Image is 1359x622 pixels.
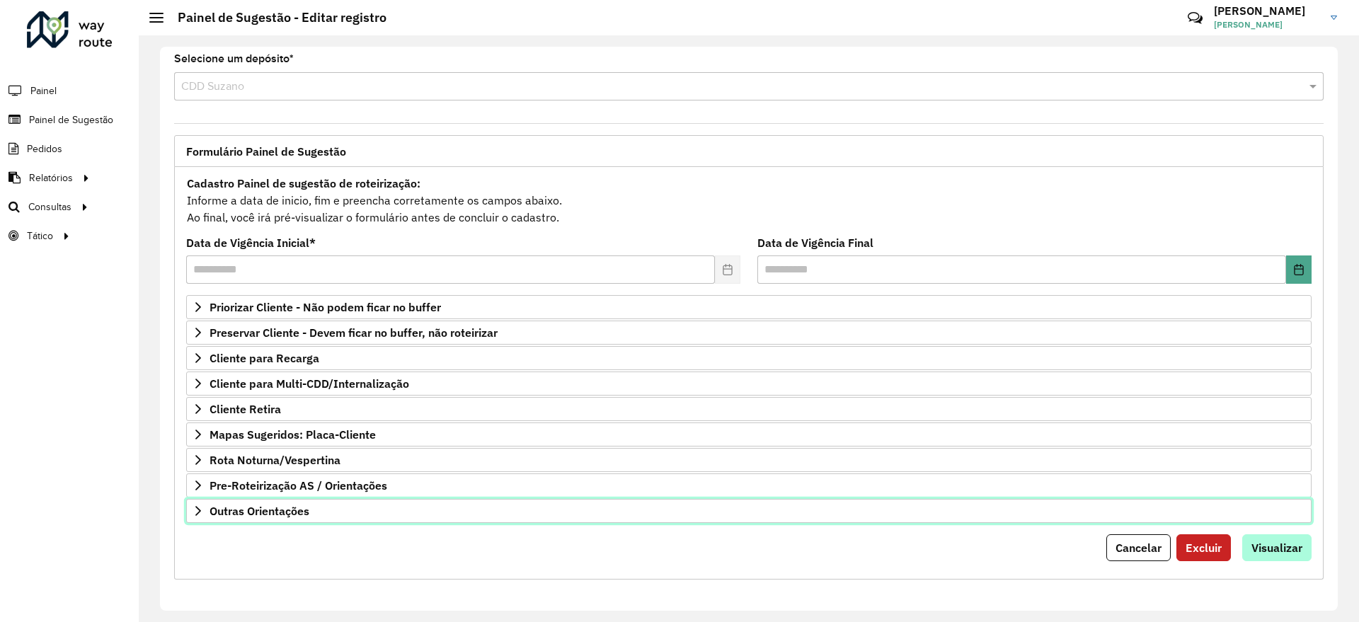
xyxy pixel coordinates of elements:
a: Priorizar Cliente - Não podem ficar no buffer [186,295,1312,319]
div: Informe a data de inicio, fim e preencha corretamente os campos abaixo. Ao final, você irá pré-vi... [186,174,1312,226]
a: Rota Noturna/Vespertina [186,448,1312,472]
strong: Cadastro Painel de sugestão de roteirização: [187,176,420,190]
h3: [PERSON_NAME] [1214,4,1320,18]
span: Consultas [28,200,71,214]
span: Pedidos [27,142,62,156]
span: Cliente Retira [210,403,281,415]
button: Choose Date [1286,255,1312,284]
span: Mapas Sugeridos: Placa-Cliente [210,429,376,440]
span: Tático [27,229,53,243]
a: Pre-Roteirização AS / Orientações [186,473,1312,497]
button: Cancelar [1106,534,1171,561]
label: Data de Vigência Final [757,234,873,251]
a: Outras Orientações [186,499,1312,523]
a: Cliente para Multi-CDD/Internalização [186,372,1312,396]
button: Excluir [1176,534,1231,561]
button: Visualizar [1242,534,1312,561]
a: Preservar Cliente - Devem ficar no buffer, não roteirizar [186,321,1312,345]
span: Formulário Painel de Sugestão [186,146,346,157]
a: Cliente para Recarga [186,346,1312,370]
span: Painel [30,83,57,98]
label: Selecione um depósito [174,50,294,67]
span: Priorizar Cliente - Não podem ficar no buffer [210,301,441,313]
a: Cliente Retira [186,397,1312,421]
span: Cliente para Recarga [210,352,319,364]
span: Cliente para Multi-CDD/Internalização [210,378,409,389]
span: Cancelar [1116,541,1162,555]
span: Painel de Sugestão [29,113,113,127]
span: [PERSON_NAME] [1214,18,1320,31]
span: Excluir [1186,541,1222,555]
span: Visualizar [1251,541,1302,555]
span: Preservar Cliente - Devem ficar no buffer, não roteirizar [210,327,498,338]
label: Data de Vigência Inicial [186,234,316,251]
span: Pre-Roteirização AS / Orientações [210,480,387,491]
span: Outras Orientações [210,505,309,517]
span: Relatórios [29,171,73,185]
a: Mapas Sugeridos: Placa-Cliente [186,422,1312,447]
span: Rota Noturna/Vespertina [210,454,340,466]
h2: Painel de Sugestão - Editar registro [164,10,386,25]
a: Contato Rápido [1180,3,1210,33]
